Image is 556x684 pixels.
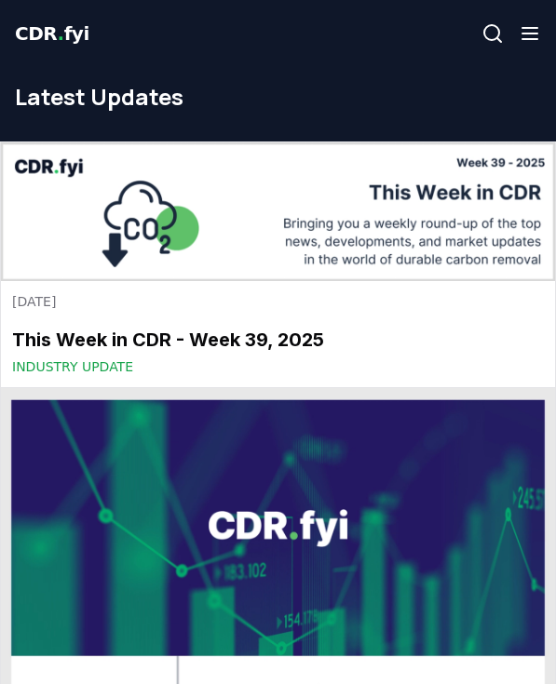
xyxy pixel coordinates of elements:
[12,326,544,354] h3: This Week in CDR - Week 39, 2025
[12,292,544,311] p: [DATE]
[1,142,555,281] img: This Week in CDR - Week 39, 2025 blog post image
[15,82,541,112] h1: Latest Updates
[12,357,133,376] span: Industry Update
[15,20,89,47] a: CDR.fyi
[15,22,89,45] span: CDR fyi
[1,281,555,387] a: [DATE]This Week in CDR - Week 39, 2025Industry Update
[58,22,64,45] span: .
